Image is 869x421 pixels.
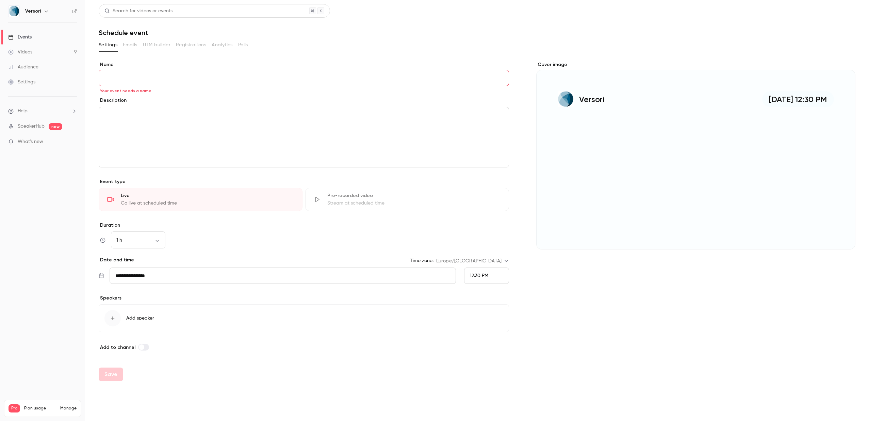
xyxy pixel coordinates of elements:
[8,49,32,55] div: Videos
[99,257,134,263] p: Date and time
[18,138,43,145] span: What's new
[470,273,488,278] span: 12:30 PM
[176,42,206,49] span: Registrations
[121,200,294,207] div: Go live at scheduled time
[8,64,38,70] div: Audience
[536,61,855,249] section: Cover image
[104,7,173,15] div: Search for videos or events
[327,192,501,199] div: Pre-recorded video
[8,79,35,85] div: Settings
[99,107,509,167] div: editor
[60,406,77,411] a: Manage
[238,42,248,49] span: Polls
[99,295,509,302] p: Speakers
[99,61,509,68] label: Name
[121,192,294,199] div: Live
[99,188,302,211] div: LiveGo live at scheduled time
[99,107,509,167] section: description
[100,88,151,94] span: Your event needs a name
[9,404,20,412] span: Pro
[111,237,165,244] div: 1 h
[69,139,77,145] iframe: Noticeable Trigger
[49,123,62,130] span: new
[9,6,19,17] img: Versori
[99,178,509,185] p: Event type
[212,42,233,49] span: Analytics
[327,200,501,207] div: Stream at scheduled time
[100,344,135,350] span: Add to channel
[18,123,45,130] a: SpeakerHub
[436,258,509,264] div: Europe/[GEOGRAPHIC_DATA]
[25,8,41,15] h6: Versori
[536,61,855,68] label: Cover image
[110,268,456,284] input: Tue, Feb 17, 2026
[464,268,509,284] div: From
[143,42,170,49] span: UTM builder
[126,315,154,322] span: Add speaker
[99,222,509,229] label: Duration
[410,257,433,264] label: Time zone:
[99,39,117,50] button: Settings
[8,34,32,41] div: Events
[99,304,509,332] button: Add speaker
[99,29,855,37] h1: Schedule event
[24,406,56,411] span: Plan usage
[18,108,28,115] span: Help
[99,97,127,104] label: Description
[305,188,509,211] div: Pre-recorded videoStream at scheduled time
[123,42,137,49] span: Emails
[8,108,77,115] li: help-dropdown-opener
